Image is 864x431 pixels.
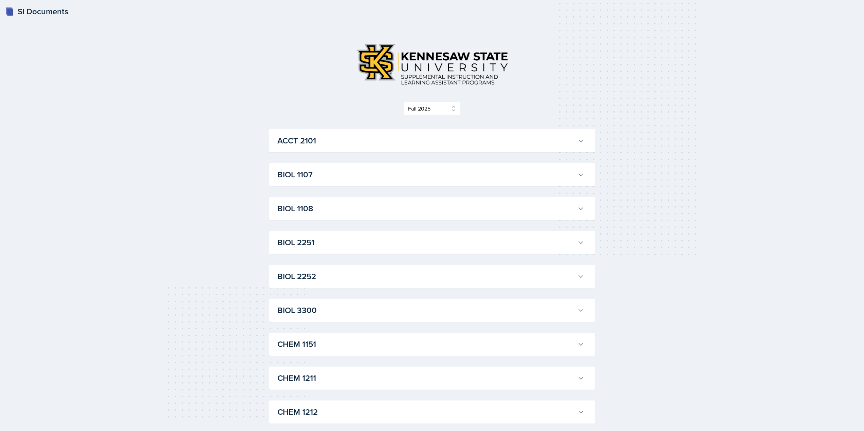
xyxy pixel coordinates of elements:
[277,169,575,181] h3: BIOL 1107
[277,202,575,215] h3: BIOL 1108
[277,270,575,282] h3: BIOL 2252
[276,167,586,182] button: BIOL 1107
[351,38,514,91] img: Kennesaw State University
[277,304,575,316] h3: BIOL 3300
[276,303,586,318] button: BIOL 3300
[276,405,586,419] button: CHEM 1212
[276,269,586,284] button: BIOL 2252
[276,201,586,216] button: BIOL 1108
[277,338,575,350] h3: CHEM 1151
[276,371,586,386] button: CHEM 1211
[276,235,586,250] button: BIOL 2251
[277,372,575,384] h3: CHEM 1211
[276,337,586,352] button: CHEM 1151
[277,135,575,147] h3: ACCT 2101
[276,133,586,148] button: ACCT 2101
[5,5,68,18] a: SI Documents
[277,406,575,418] h3: CHEM 1212
[277,236,575,249] h3: BIOL 2251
